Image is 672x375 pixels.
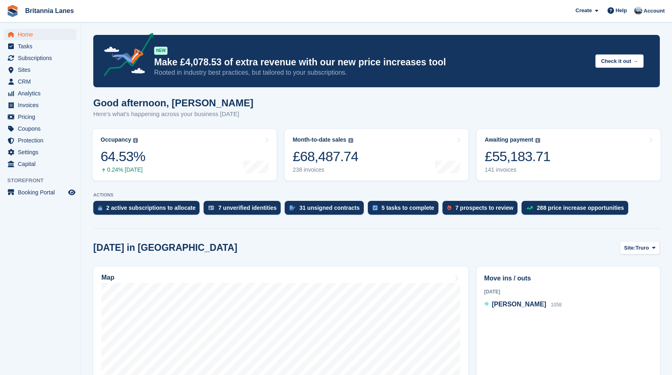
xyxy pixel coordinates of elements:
a: menu [4,123,77,134]
a: menu [4,76,77,87]
a: [PERSON_NAME] 1058 [484,300,562,310]
a: Britannia Lanes [22,4,77,17]
img: stora-icon-8386f47178a22dfd0bd8f6a31ec36ba5ce8667c1dd55bd0f319d3a0aa187defe.svg [6,5,19,17]
div: 141 invoices [485,166,550,173]
a: 31 unsigned contracts [285,201,368,219]
span: Capital [18,158,67,170]
span: Booking Portal [18,187,67,198]
img: verify_identity-adf6edd0f0f0b5bbfe63781bf79b02c33cf7c696d77639b501bdc392416b5a36.svg [208,205,214,210]
span: Storefront [7,177,81,185]
a: 288 price increase opportunities [522,201,632,219]
img: price-adjustments-announcement-icon-8257ccfd72463d97f412b2fc003d46551f7dbcb40ab6d574587a9cd5c0d94... [97,33,154,79]
span: Settings [18,147,67,158]
span: Invoices [18,99,67,111]
a: Preview store [67,187,77,197]
span: Pricing [18,111,67,123]
a: menu [4,111,77,123]
img: icon-info-grey-7440780725fd019a000dd9b08b2336e03edf1995a4989e88bcd33f0948082b44.svg [348,138,353,143]
a: Month-to-date sales £68,487.74 238 invoices [285,129,469,181]
h2: Move ins / outs [484,274,652,283]
h2: Map [101,274,114,281]
div: Month-to-date sales [293,136,346,143]
div: Awaiting payment [485,136,533,143]
div: £68,487.74 [293,148,359,165]
a: Awaiting payment £55,183.71 141 invoices [477,129,661,181]
div: 64.53% [101,148,145,165]
img: price_increase_opportunities-93ffe204e8149a01c8c9dc8f82e8f89637d9d84a8eef4429ea346261dce0b2c0.svg [526,206,533,210]
img: contract_signature_icon-13c848040528278c33f63329250d36e43548de30e8caae1d1a13099fd9432cc5.svg [290,205,295,210]
span: Tasks [18,41,67,52]
p: Make £4,078.53 of extra revenue with our new price increases tool [154,56,589,68]
span: Site: [624,244,636,252]
button: Site: Truro [620,241,660,254]
div: [DATE] [484,288,652,295]
img: John Millership [634,6,642,15]
a: menu [4,29,77,40]
button: Check it out → [595,54,644,68]
p: ACTIONS [93,192,660,198]
span: Home [18,29,67,40]
a: Occupancy 64.53% 0.24% [DATE] [92,129,277,181]
img: icon-info-grey-7440780725fd019a000dd9b08b2336e03edf1995a4989e88bcd33f0948082b44.svg [535,138,540,143]
span: Analytics [18,88,67,99]
span: Protection [18,135,67,146]
div: NEW [154,47,167,55]
div: 7 unverified identities [218,205,277,211]
a: menu [4,187,77,198]
p: Rooted in industry best practices, but tailored to your subscriptions. [154,68,589,77]
img: prospect-51fa495bee0391a8d652442698ab0144808aea92771e9ea1ae160a38d050c398.svg [447,205,451,210]
img: task-75834270c22a3079a89374b754ae025e5fb1db73e45f91037f5363f120a921f8.svg [373,205,378,210]
a: menu [4,52,77,64]
span: 1058 [551,302,562,308]
div: 238 invoices [293,166,359,173]
div: 0.24% [DATE] [101,166,145,173]
a: menu [4,158,77,170]
h1: Good afternoon, [PERSON_NAME] [93,97,253,108]
img: active_subscription_to_allocate_icon-d502201f5373d7db506a760aba3b589e785aa758c864c3986d89f69b8ff3... [98,205,102,211]
span: Sites [18,64,67,75]
span: Account [644,7,665,15]
span: Create [575,6,592,15]
span: Coupons [18,123,67,134]
div: 31 unsigned contracts [299,205,360,211]
div: £55,183.71 [485,148,550,165]
span: Help [616,6,627,15]
a: menu [4,99,77,111]
a: menu [4,135,77,146]
div: 7 prospects to review [455,205,513,211]
div: 288 price increase opportunities [537,205,624,211]
h2: [DATE] in [GEOGRAPHIC_DATA] [93,242,237,253]
div: 2 active subscriptions to allocate [106,205,195,211]
span: [PERSON_NAME] [492,301,546,308]
a: menu [4,41,77,52]
p: Here's what's happening across your business [DATE] [93,110,253,119]
a: 7 prospects to review [442,201,522,219]
span: Truro [636,244,649,252]
a: 7 unverified identities [204,201,285,219]
a: menu [4,88,77,99]
span: CRM [18,76,67,87]
a: 5 tasks to complete [368,201,442,219]
div: 5 tasks to complete [382,205,434,211]
a: menu [4,147,77,158]
img: icon-info-grey-7440780725fd019a000dd9b08b2336e03edf1995a4989e88bcd33f0948082b44.svg [133,138,138,143]
div: Occupancy [101,136,131,143]
a: 2 active subscriptions to allocate [93,201,204,219]
span: Subscriptions [18,52,67,64]
a: menu [4,64,77,75]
